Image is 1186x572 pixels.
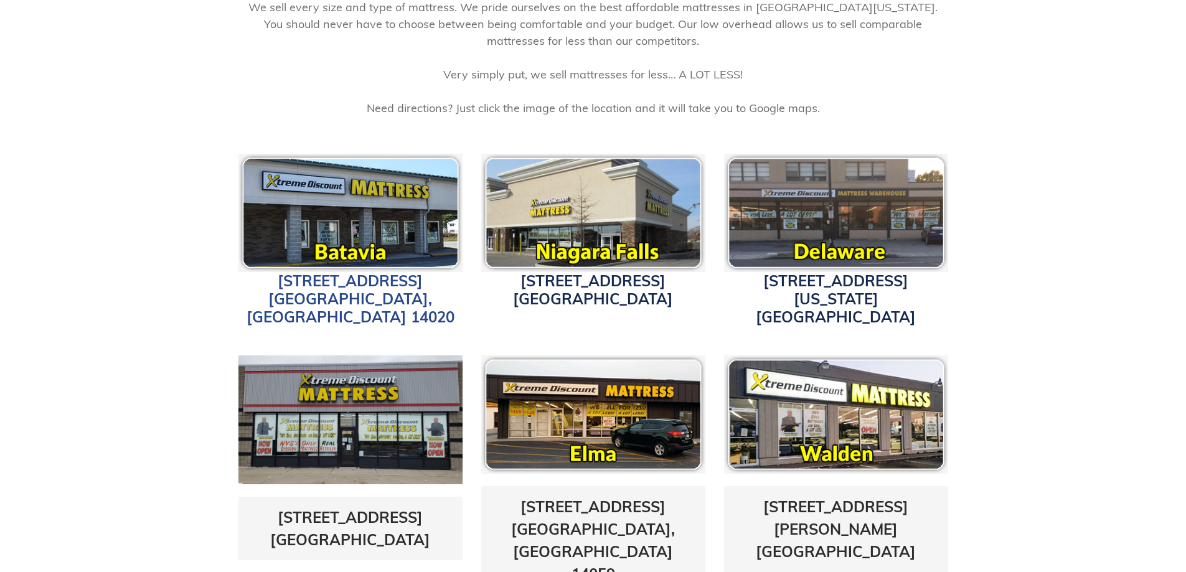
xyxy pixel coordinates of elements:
[238,154,463,272] img: pf-c8c7db02--bataviaicon.png
[247,271,454,326] a: [STREET_ADDRESS][GEOGRAPHIC_DATA], [GEOGRAPHIC_DATA] 14020
[481,355,705,474] img: pf-8166afa1--elmaicon.png
[756,497,916,561] a: [STREET_ADDRESS][PERSON_NAME][GEOGRAPHIC_DATA]
[724,154,948,272] img: pf-118c8166--delawareicon.png
[724,355,948,474] img: pf-16118c81--waldenicon.png
[238,355,463,484] img: transit-store-photo2-1642015179745.jpg
[513,271,673,308] a: [STREET_ADDRESS][GEOGRAPHIC_DATA]
[481,154,705,272] img: Xtreme Discount Mattress Niagara Falls
[270,508,430,549] a: [STREET_ADDRESS][GEOGRAPHIC_DATA]
[756,271,916,326] a: [STREET_ADDRESS][US_STATE][GEOGRAPHIC_DATA]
